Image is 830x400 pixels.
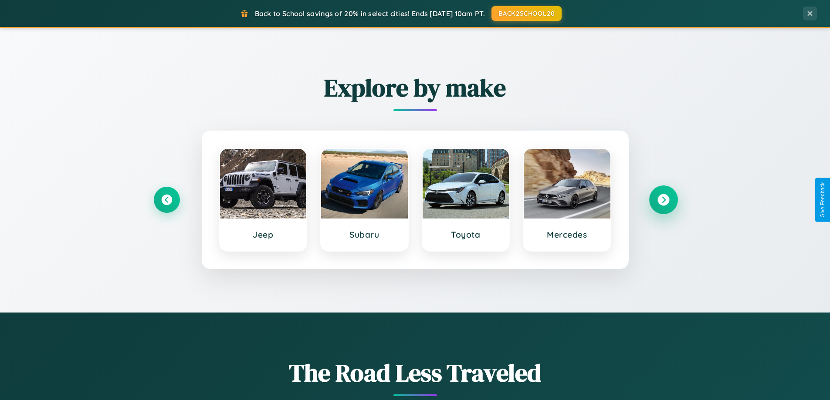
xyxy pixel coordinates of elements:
[154,71,677,104] h2: Explore by make
[255,9,485,18] span: Back to School savings of 20% in select cities! Ends [DATE] 10am PT.
[431,229,501,240] h3: Toyota
[154,356,677,390] h1: The Road Less Traveled
[330,229,399,240] h3: Subaru
[820,182,826,218] div: Give Feedback
[229,229,298,240] h3: Jeep
[491,6,562,21] button: BACK2SCHOOL20
[532,229,602,240] h3: Mercedes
